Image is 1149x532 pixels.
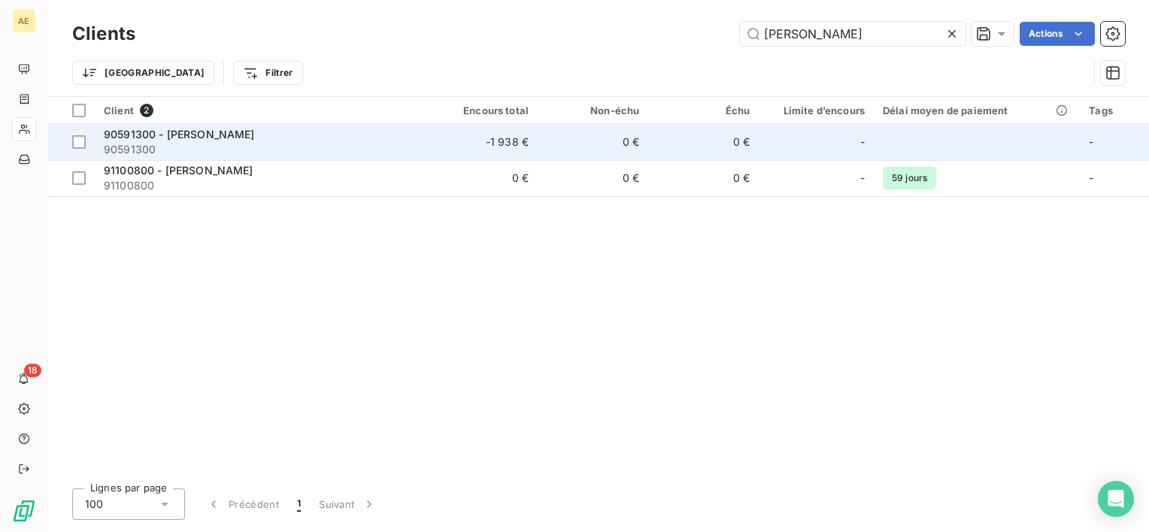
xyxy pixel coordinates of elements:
[883,104,1071,116] div: Délai moyen de paiement
[1020,22,1095,46] button: Actions
[657,104,750,116] div: Échu
[740,22,966,46] input: Rechercher
[860,135,865,150] span: -
[538,160,648,196] td: 0 €
[1089,104,1140,116] div: Tags
[769,104,865,116] div: Limite d’encours
[1098,481,1134,517] div: Open Intercom Messenger
[427,160,538,196] td: 0 €
[85,497,103,512] span: 100
[297,497,301,512] span: 1
[860,171,865,186] span: -
[648,124,759,160] td: 0 €
[197,488,288,520] button: Précédent
[140,104,153,117] span: 2
[12,9,36,33] div: AE
[104,128,255,141] span: 90591300 - [PERSON_NAME]
[104,178,418,193] span: 91100800
[104,142,418,157] span: 90591300
[104,104,134,116] span: Client
[104,164,253,177] span: 91100800 - [PERSON_NAME]
[1089,171,1093,184] span: -
[233,61,302,85] button: Filtrer
[12,499,36,523] img: Logo LeanPay
[1089,135,1093,148] span: -
[883,167,936,189] span: 59 jours
[310,488,386,520] button: Suivant
[427,124,538,160] td: -1 938 €
[538,124,648,160] td: 0 €
[547,104,639,116] div: Non-échu
[72,61,214,85] button: [GEOGRAPHIC_DATA]
[288,488,310,520] button: 1
[72,20,135,47] h3: Clients
[24,364,41,377] span: 18
[436,104,529,116] div: Encours total
[648,160,759,196] td: 0 €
